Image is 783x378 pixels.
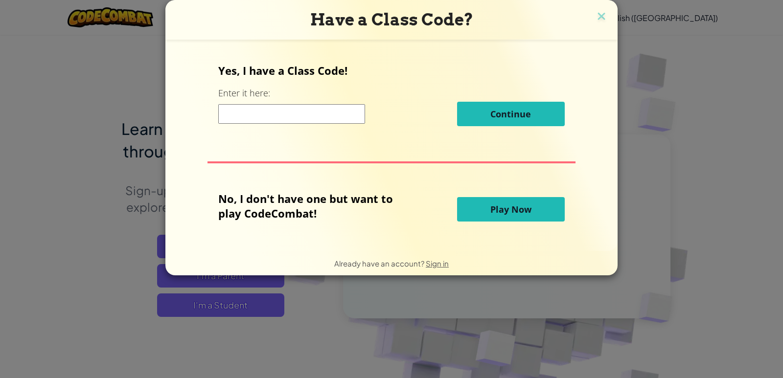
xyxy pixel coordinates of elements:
[457,102,565,126] button: Continue
[218,87,270,99] label: Enter it here:
[334,259,426,268] span: Already have an account?
[490,203,531,215] span: Play Now
[490,108,531,120] span: Continue
[457,197,565,222] button: Play Now
[310,10,473,29] span: Have a Class Code?
[595,10,608,24] img: close icon
[426,259,449,268] a: Sign in
[218,191,408,221] p: No, I don't have one but want to play CodeCombat!
[218,63,564,78] p: Yes, I have a Class Code!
